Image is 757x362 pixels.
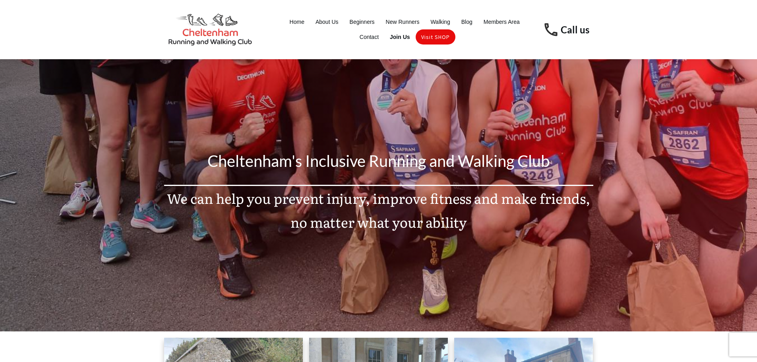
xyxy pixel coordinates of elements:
[386,16,420,27] a: New Runners
[390,31,410,43] a: Join Us
[421,31,450,43] a: Visit SHOP
[350,16,375,27] a: Beginners
[430,16,450,27] a: Walking
[561,24,589,35] a: Call us
[461,16,472,27] a: Blog
[164,11,256,48] img: Cheltenham Running and Walking Club Logo
[165,147,593,184] p: Cheltenham's Inclusive Running and Walking Club
[165,186,593,243] p: We can help you prevent injury, improve fitness and make friends, no matter what your ability
[360,31,379,43] a: Contact
[290,16,304,27] a: Home
[316,16,339,27] a: About Us
[484,16,520,27] a: Members Area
